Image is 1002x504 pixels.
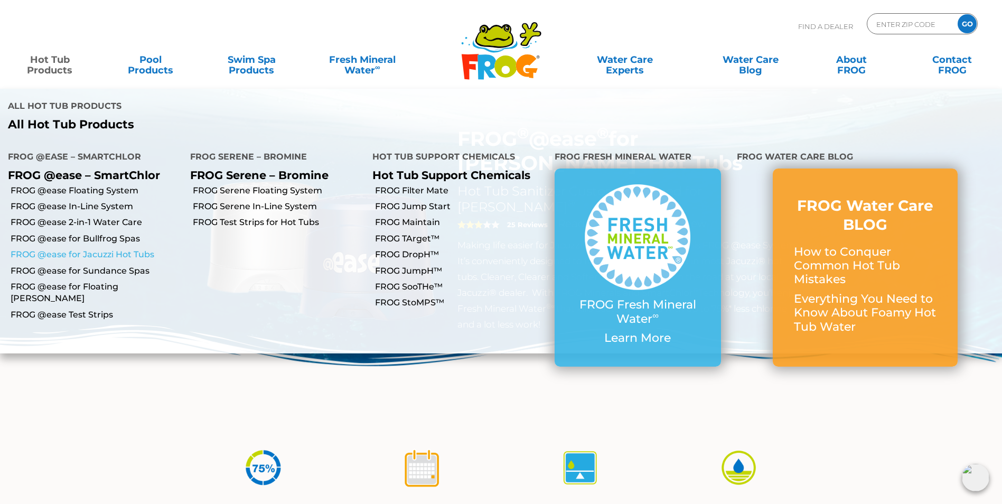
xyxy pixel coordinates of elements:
[958,14,977,33] input: GO
[212,49,291,70] a: Swim SpaProducts
[375,233,547,245] a: FROG TArget™
[962,464,989,491] img: openIcon
[313,49,411,70] a: Fresh MineralWater∞
[193,185,364,197] a: FROG Serene Floating System
[711,49,790,70] a: Water CareBlog
[8,97,493,118] h4: All Hot Tub Products
[913,49,991,70] a: ContactFROG
[561,49,689,70] a: Water CareExperts
[560,448,600,488] img: icon-atease-self-regulates
[375,185,547,197] a: FROG Filter Mate
[555,147,721,169] h4: FROG Fresh Mineral Water
[375,265,547,277] a: FROG JumpH™
[11,185,182,197] a: FROG @ease Floating System
[652,310,659,321] sup: ∞
[372,169,530,182] a: Hot Tub Support Chemicals
[111,49,190,70] a: PoolProducts
[8,118,493,132] a: All Hot Tub Products
[402,448,442,488] img: icon-atease-shock-once
[375,297,547,309] a: FROG StoMPS™
[193,217,364,228] a: FROG Test Strips for Hot Tubs
[11,265,182,277] a: FROG @ease for Sundance Spas
[375,63,380,71] sup: ∞
[11,249,182,260] a: FROG @ease for Jacuzzi Hot Tubs
[190,169,357,182] p: FROG Serene – Bromine
[794,196,937,339] a: FROG Water Care BLOG How to Conquer Common Hot Tub Mistakes Everything You Need to Know About Foa...
[375,249,547,260] a: FROG DropH™
[375,201,547,212] a: FROG Jump Start
[875,16,947,32] input: Zip Code Form
[375,281,547,293] a: FROG SooTHe™
[8,147,174,169] h4: FROG @ease – SmartChlor
[244,448,283,488] img: icon-atease-75percent-less
[11,217,182,228] a: FROG @ease 2-in-1 Water Care
[794,245,937,287] p: How to Conquer Common Hot Tub Mistakes
[737,147,994,169] h4: FROG Water Care Blog
[576,184,700,350] a: FROG Fresh Mineral Water∞ Learn More
[11,281,182,305] a: FROG @ease for Floating [PERSON_NAME]
[794,292,937,334] p: Everything You Need to Know About Foamy Hot Tub Water
[812,49,891,70] a: AboutFROG
[375,217,547,228] a: FROG Maintain
[11,233,182,245] a: FROG @ease for Bullfrog Spas
[719,448,758,488] img: icon-atease-easy-on
[798,13,853,40] p: Find A Dealer
[576,331,700,345] p: Learn More
[11,309,182,321] a: FROG @ease Test Strips
[11,49,89,70] a: Hot TubProducts
[794,196,937,235] h3: FROG Water Care BLOG
[11,201,182,212] a: FROG @ease In-Line System
[190,147,357,169] h4: FROG Serene – Bromine
[8,169,174,182] p: FROG @ease – SmartChlor
[193,201,364,212] a: FROG Serene In-Line System
[576,298,700,326] p: FROG Fresh Mineral Water
[372,147,539,169] h4: Hot Tub Support Chemicals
